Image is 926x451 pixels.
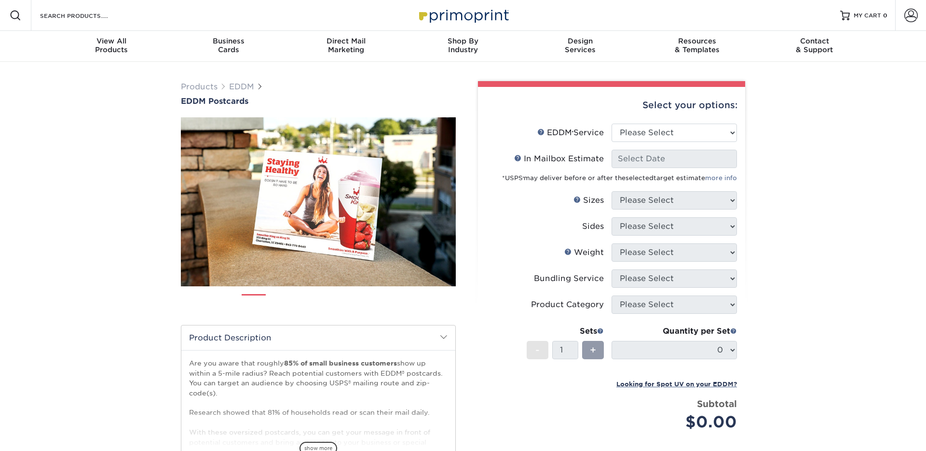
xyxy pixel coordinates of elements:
div: Cards [170,37,287,54]
a: Resources& Templates [639,31,756,62]
span: + [590,343,596,357]
span: View All [53,37,170,45]
a: Looking for Spot UV on your EDDM? [616,379,737,388]
img: EDDM 04 [339,290,363,314]
a: more info [705,174,737,182]
a: DesignServices [521,31,639,62]
div: & Templates [639,37,756,54]
img: EDDM 03 [306,290,330,314]
span: Direct Mail [287,37,405,45]
div: Sides [582,221,604,232]
sup: ® [572,130,573,134]
a: Contact& Support [756,31,873,62]
span: MY CART [854,12,881,20]
strong: Subtotal [697,398,737,409]
div: Sets [527,325,604,337]
a: View AllProducts [53,31,170,62]
a: EDDM Postcards [181,97,456,106]
div: EDDM Service [537,127,604,139]
span: selected [626,174,654,182]
div: Marketing [287,37,405,54]
div: Quantity per Set [612,325,737,337]
a: EDDM [229,82,254,91]
span: Shop By [405,37,522,45]
sup: ® [523,176,524,179]
a: BusinessCards [170,31,287,62]
span: 0 [883,12,887,19]
div: Products [53,37,170,54]
img: EDDM Postcards 01 [181,107,456,297]
img: EDDM 01 [242,291,266,315]
div: & Support [756,37,873,54]
a: Direct MailMarketing [287,31,405,62]
a: Shop ByIndustry [405,31,522,62]
a: Products [181,82,218,91]
span: Contact [756,37,873,45]
div: In Mailbox Estimate [514,153,604,165]
span: Design [521,37,639,45]
div: Industry [405,37,522,54]
small: *USPS may deliver before or after the target estimate [502,174,737,182]
img: EDDM 05 [371,290,395,314]
div: Weight [564,247,604,258]
div: Sizes [573,195,604,206]
div: Select your options: [486,87,737,124]
h2: Product Description [181,325,455,350]
input: SEARCH PRODUCTS..... [39,10,133,21]
small: Looking for Spot UV on your EDDM? [616,381,737,388]
span: Resources [639,37,756,45]
span: - [535,343,540,357]
div: $0.00 [619,410,737,434]
span: Business [170,37,287,45]
input: Select Date [612,150,737,168]
div: Services [521,37,639,54]
div: Product Category [531,299,604,310]
strong: 85% of small business customers [284,359,397,367]
div: Bundling Service [534,273,604,284]
span: EDDM Postcards [181,97,248,106]
img: EDDM 02 [274,290,298,314]
img: Primoprint [415,5,511,26]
